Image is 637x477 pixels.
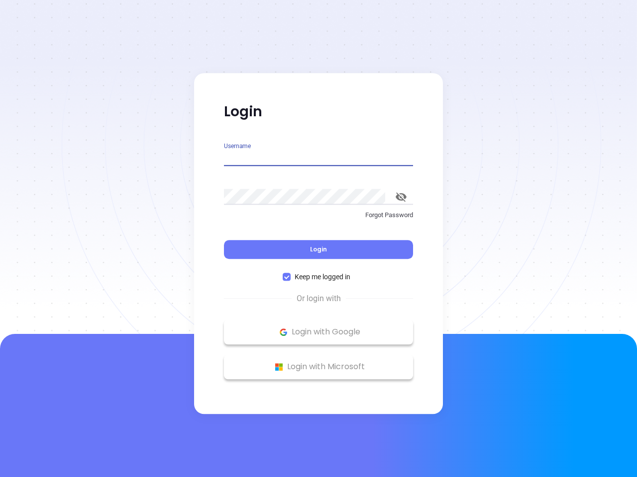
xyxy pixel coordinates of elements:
[291,271,354,282] span: Keep me logged in
[224,210,413,228] a: Forgot Password
[229,359,408,374] p: Login with Microsoft
[310,245,327,253] span: Login
[273,361,285,373] img: Microsoft Logo
[224,210,413,220] p: Forgot Password
[277,326,290,338] img: Google Logo
[224,240,413,259] button: Login
[224,354,413,379] button: Microsoft Logo Login with Microsoft
[224,143,251,149] label: Username
[389,185,413,209] button: toggle password visibility
[229,324,408,339] p: Login with Google
[224,103,413,121] p: Login
[224,319,413,344] button: Google Logo Login with Google
[292,293,346,305] span: Or login with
